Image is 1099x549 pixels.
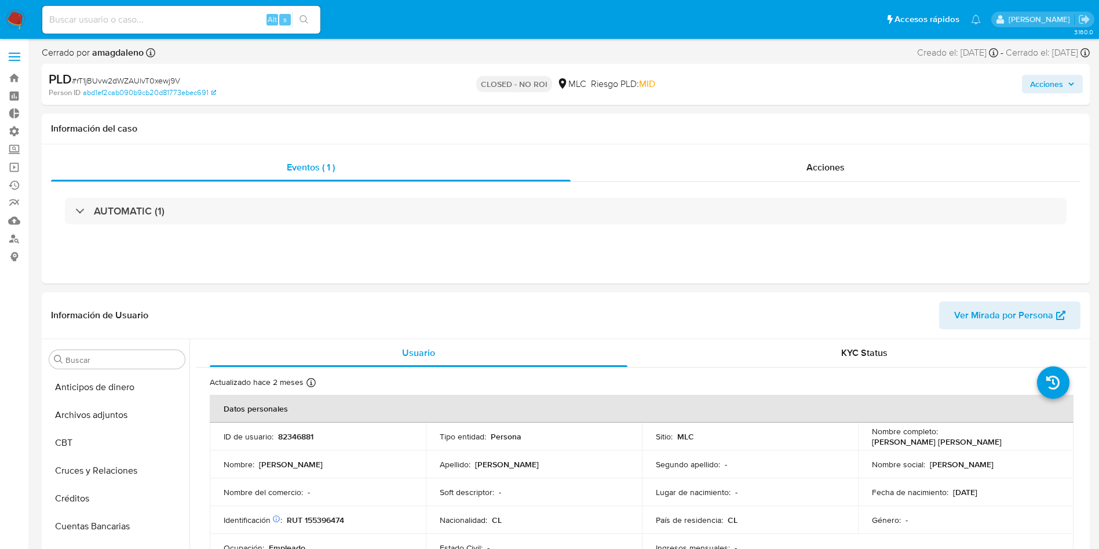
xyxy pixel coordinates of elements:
[954,301,1053,329] span: Ver Mirada por Persona
[475,459,539,470] p: [PERSON_NAME]
[210,395,1074,423] th: Datos personales
[224,515,282,525] p: Identificación :
[65,355,180,365] input: Buscar
[49,88,81,98] b: Person ID
[54,355,63,364] button: Buscar
[45,485,189,512] button: Créditos
[224,431,273,442] p: ID de usuario :
[872,515,901,525] p: Género :
[499,487,501,497] p: -
[45,373,189,401] button: Anticipos de dinero
[906,515,908,525] p: -
[402,346,435,359] span: Usuario
[49,70,72,88] b: PLD
[677,431,694,442] p: MLC
[894,13,959,26] span: Accesos rápidos
[42,12,320,27] input: Buscar usuario o caso...
[45,512,189,540] button: Cuentas Bancarias
[725,459,727,470] p: -
[440,431,486,442] p: Tipo entidad :
[872,459,925,470] p: Nombre social :
[259,459,323,470] p: [PERSON_NAME]
[83,88,216,98] a: abd1ef2cab090b9cb20d81773ebec691
[476,76,552,92] p: CLOSED - NO ROI
[72,75,180,86] span: # rT1jBUvw2dWZAUlvT0xewj9V
[939,301,1080,329] button: Ver Mirada por Persona
[735,487,737,497] p: -
[971,14,981,24] a: Notificaciones
[42,46,144,59] span: Cerrado por
[292,12,316,28] button: search-icon
[65,198,1067,224] div: AUTOMATIC (1)
[45,429,189,457] button: CBT
[224,459,254,470] p: Nombre :
[930,459,994,470] p: [PERSON_NAME]
[278,431,313,442] p: 82346881
[440,487,494,497] p: Soft descriptor :
[1030,75,1063,93] span: Acciones
[1022,75,1083,93] button: Acciones
[51,123,1080,134] h1: Información del caso
[492,515,502,525] p: CL
[656,515,723,525] p: País de residencia :
[1001,46,1003,59] span: -
[872,437,1002,447] p: [PERSON_NAME] [PERSON_NAME]
[491,431,521,442] p: Persona
[639,77,655,90] span: MID
[45,401,189,429] button: Archivos adjuntos
[45,457,189,485] button: Cruces y Relaciones
[440,459,470,470] p: Apellido :
[1078,13,1090,26] a: Salir
[283,14,287,25] span: s
[440,515,487,525] p: Nacionalidad :
[210,377,304,388] p: Actualizado hace 2 meses
[287,161,335,174] span: Eventos ( 1 )
[917,46,998,59] div: Creado el: [DATE]
[656,459,720,470] p: Segundo apellido :
[806,161,845,174] span: Acciones
[1009,14,1074,25] p: joaquin.santistebe@mercadolibre.com
[953,487,977,497] p: [DATE]
[872,426,938,437] p: Nombre completo :
[308,487,310,497] p: -
[656,487,731,497] p: Lugar de nacimiento :
[287,515,344,525] p: RUT 155396474
[656,431,673,442] p: Sitio :
[728,515,737,525] p: CL
[268,14,277,25] span: Alt
[51,310,148,321] h1: Información de Usuario
[1006,46,1090,59] div: Cerrado el: [DATE]
[224,487,303,497] p: Nombre del comercio :
[94,205,165,217] h3: AUTOMATIC (1)
[557,78,586,90] div: MLC
[841,346,888,359] span: KYC Status
[591,78,655,90] span: Riesgo PLD:
[872,487,948,497] p: Fecha de nacimiento :
[90,46,144,59] b: amagdaleno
